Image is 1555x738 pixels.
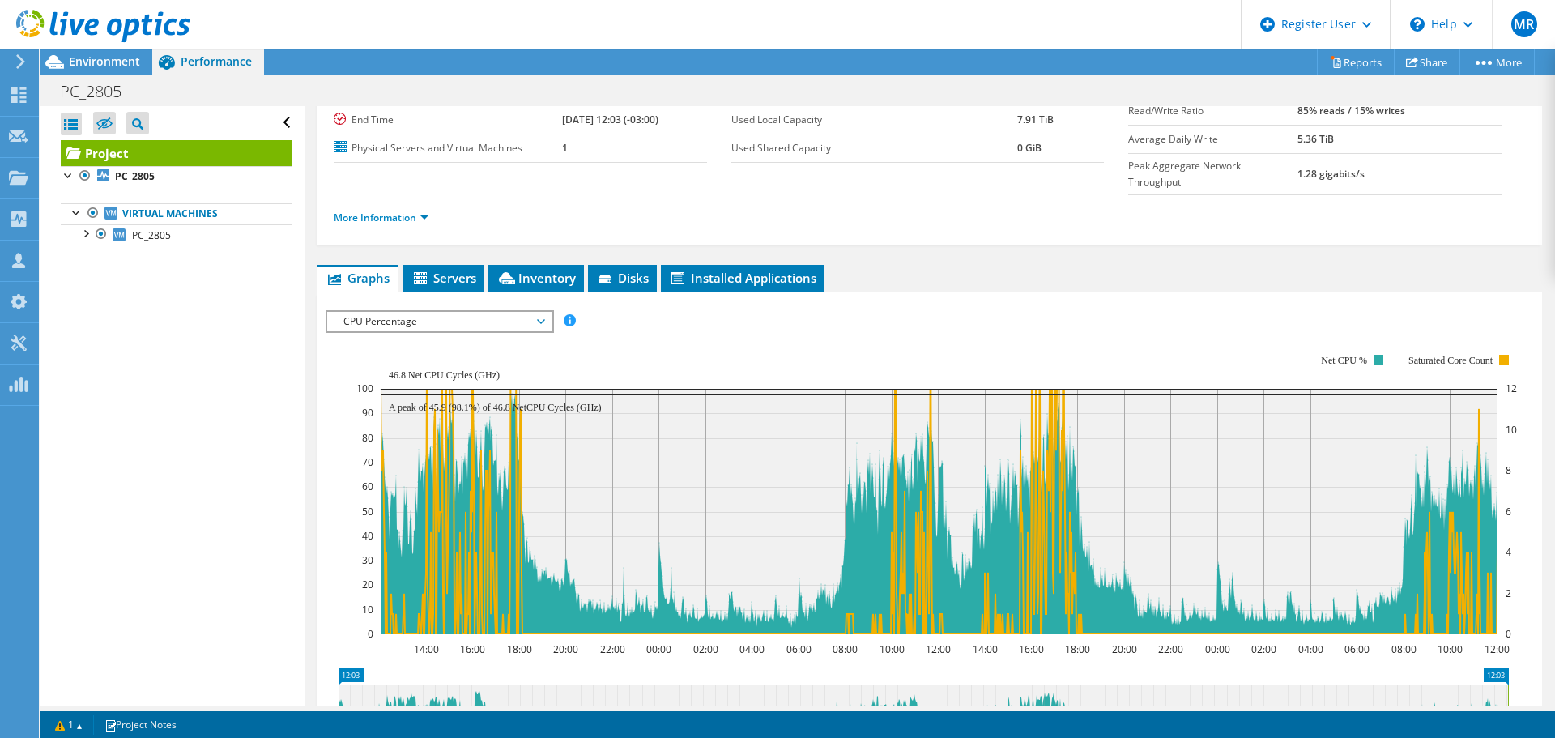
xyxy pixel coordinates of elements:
label: Peak Aggregate Network Throughput [1128,158,1297,190]
h1: PC_2805 [53,83,147,100]
text: 12:00 [1485,642,1510,656]
label: Read/Write Ratio [1128,103,1297,119]
a: Share [1394,49,1460,75]
text: 02:00 [1251,642,1276,656]
text: 0 [368,627,373,641]
b: 85% reads / 15% writes [1297,104,1405,117]
label: Used Shared Capacity [731,140,1017,156]
span: Performance [181,53,252,69]
a: Reports [1317,49,1395,75]
text: 02:00 [693,642,718,656]
span: Inventory [496,270,576,286]
text: 06:00 [786,642,812,656]
text: 22:00 [1158,642,1183,656]
text: 16:00 [1019,642,1044,656]
a: Virtual Machines [61,203,292,224]
text: 40 [362,529,373,543]
label: End Time [334,112,562,128]
span: Servers [411,270,476,286]
text: 00:00 [1205,642,1230,656]
b: 1 [562,141,568,155]
b: 5.36 TiB [1297,132,1334,146]
label: Used Local Capacity [731,112,1017,128]
text: 20:00 [553,642,578,656]
text: 18:00 [507,642,532,656]
span: CPU Percentage [335,312,543,331]
a: More [1459,49,1535,75]
text: 04:00 [739,642,765,656]
text: 6 [1506,505,1511,518]
text: 16:00 [460,642,485,656]
text: 14:00 [414,642,439,656]
text: 46.8 Net CPU Cycles (GHz) [389,369,500,381]
label: Average Daily Write [1128,131,1297,147]
text: 10:00 [880,642,905,656]
b: PC_2805 [115,169,155,183]
text: 22:00 [600,642,625,656]
a: More Information [334,211,428,224]
text: 06:00 [1344,642,1370,656]
span: PC_2805 [132,228,171,242]
text: Net CPU % [1322,355,1368,366]
text: 70 [362,455,373,469]
span: Environment [69,53,140,69]
a: PC_2805 [61,166,292,187]
text: 18:00 [1065,642,1090,656]
text: 30 [362,553,373,567]
text: A peak of 45.9 (98.1%) of 46.8 NetCPU Cycles (GHz) [389,402,602,413]
text: 20:00 [1112,642,1137,656]
text: 00:00 [646,642,671,656]
text: 04:00 [1298,642,1323,656]
text: 50 [362,505,373,518]
text: 4 [1506,545,1511,559]
text: 14:00 [973,642,998,656]
b: 1.28 gigabits/s [1297,167,1365,181]
a: Project Notes [93,715,188,735]
text: 80 [362,431,373,445]
svg: \n [1410,17,1425,32]
a: Project [61,140,292,166]
span: Graphs [326,270,390,286]
text: 10 [362,603,373,616]
span: Installed Applications [669,270,816,286]
text: 2 [1506,587,1511,600]
b: 7.91 TiB [1017,113,1054,126]
text: 12:00 [926,642,951,656]
text: 100 [356,382,373,395]
a: PC_2805 [61,224,292,245]
text: 10 [1506,423,1517,437]
a: 1 [44,715,94,735]
text: 10:00 [1438,642,1463,656]
text: 08:00 [1391,642,1417,656]
b: 0 GiB [1017,141,1042,155]
text: 12 [1506,382,1517,395]
text: 20 [362,578,373,591]
text: Saturated Core Count [1408,355,1493,366]
text: 60 [362,480,373,493]
text: 0 [1506,627,1511,641]
b: [DATE] 12:03 (-03:00) [562,113,658,126]
span: Disks [596,270,649,286]
text: 90 [362,406,373,420]
text: 08:00 [833,642,858,656]
span: MR [1511,11,1537,37]
text: 8 [1506,463,1511,477]
label: Physical Servers and Virtual Machines [334,140,562,156]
